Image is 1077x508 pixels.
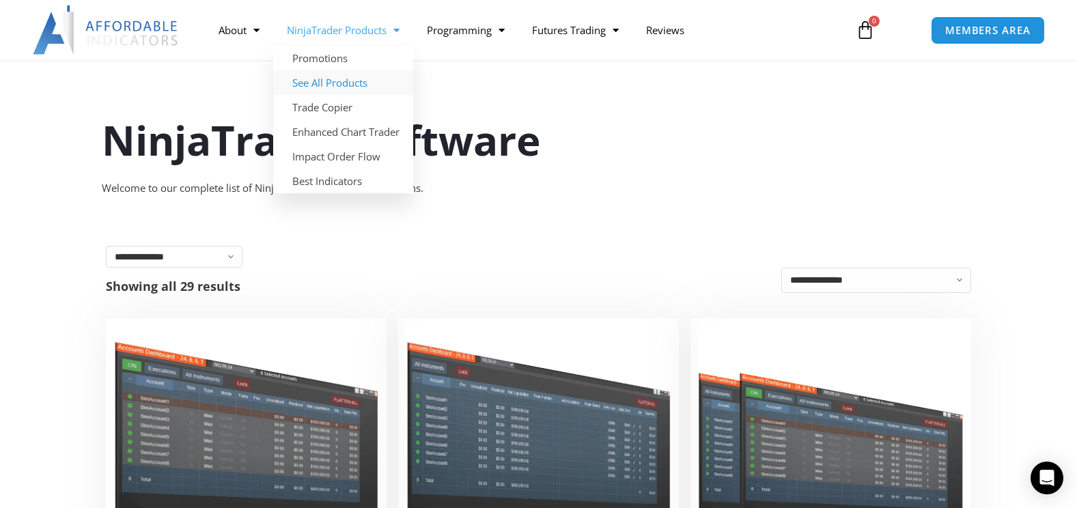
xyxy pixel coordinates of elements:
a: 0 [835,10,895,50]
a: Trade Copier [273,95,413,119]
select: Shop order [781,268,971,293]
a: NinjaTrader Products [273,14,413,46]
div: Open Intercom Messenger [1031,462,1063,494]
a: Reviews [632,14,698,46]
a: Impact Order Flow [273,144,413,169]
span: MEMBERS AREA [945,25,1031,36]
a: See All Products [273,70,413,95]
a: Enhanced Chart Trader [273,119,413,144]
a: Best Indicators [273,169,413,193]
a: Futures Trading [518,14,632,46]
span: 0 [869,16,880,27]
ul: NinjaTrader Products [273,46,413,193]
div: Welcome to our complete list of NinjaTrader indicators and add-ons. [102,179,976,198]
a: MEMBERS AREA [931,16,1045,44]
a: Promotions [273,46,413,70]
a: Programming [413,14,518,46]
p: Showing all 29 results [106,280,240,292]
nav: Menu [205,14,841,46]
h1: NinjaTrader Software [102,111,976,169]
img: LogoAI | Affordable Indicators – NinjaTrader [33,5,180,55]
a: About [205,14,273,46]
